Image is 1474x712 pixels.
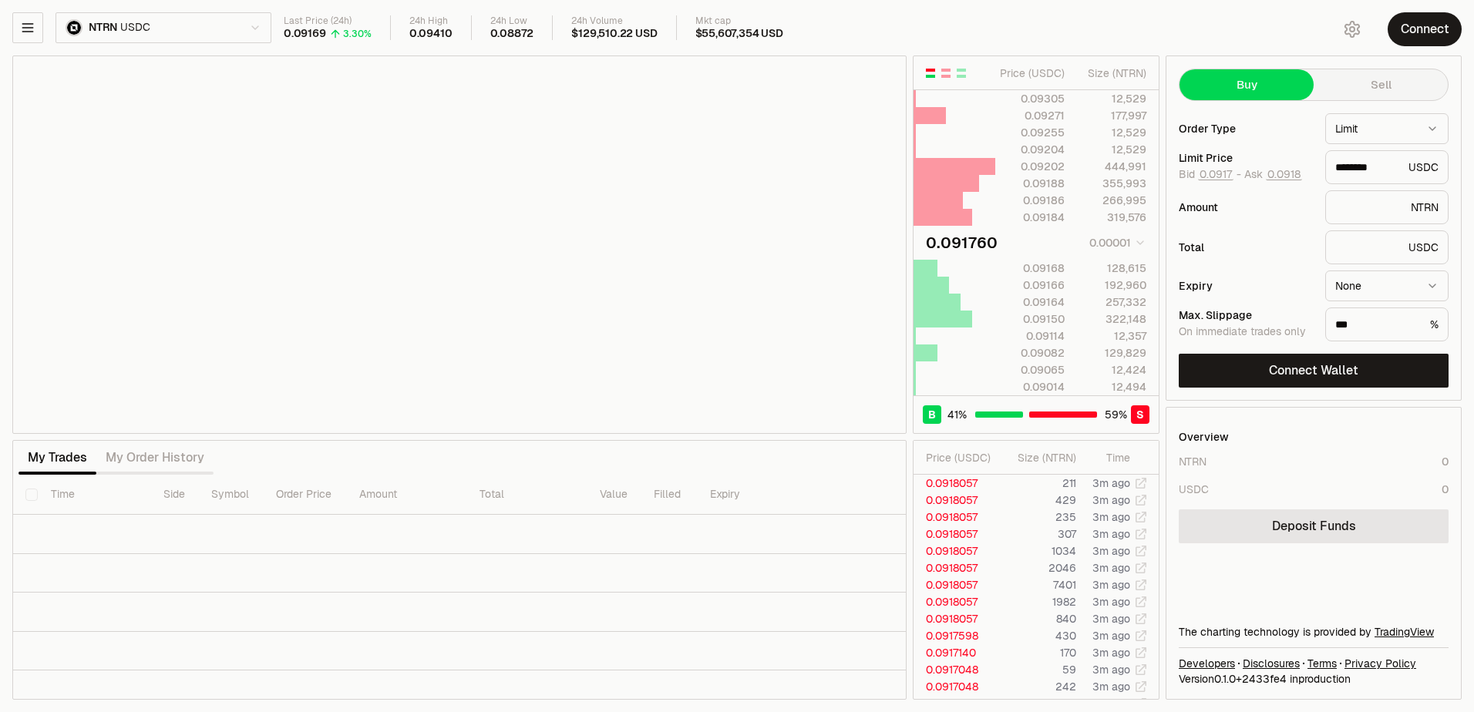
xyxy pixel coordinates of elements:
[1078,142,1146,157] div: 12,529
[1179,509,1449,543] a: Deposit Funds
[996,193,1065,208] div: 0.09186
[914,509,998,526] td: 0.0918057
[1179,429,1229,445] div: Overview
[1344,656,1416,671] a: Privacy Policy
[1078,345,1146,361] div: 129,829
[1089,450,1130,465] div: Time
[914,542,998,559] td: 0.0918057
[1242,672,1287,686] span: 2433fe4b4f3780576893ee9e941d06011a76ee7a
[1388,12,1462,46] button: Connect
[1314,69,1448,100] button: Sell
[25,489,38,501] button: Select all
[996,210,1065,225] div: 0.09184
[1078,65,1146,81] div: Size ( NTRN )
[998,644,1077,661] td: 170
[914,492,998,509] td: 0.0918057
[347,475,467,515] th: Amount
[996,260,1065,276] div: 0.09168
[1092,561,1130,575] time: 3m ago
[914,610,998,627] td: 0.0918057
[1092,680,1130,694] time: 3m ago
[1179,482,1209,497] div: USDC
[1078,328,1146,344] div: 12,357
[96,442,214,473] button: My Order History
[199,475,264,515] th: Symbol
[1180,69,1314,100] button: Buy
[1179,656,1235,671] a: Developers
[996,379,1065,395] div: 0.09014
[1198,168,1233,180] button: 0.0917
[947,407,967,422] span: 41 %
[1325,270,1449,301] button: None
[1092,612,1130,626] time: 3m ago
[996,294,1065,310] div: 0.09164
[587,475,642,515] th: Value
[996,108,1065,123] div: 0.09271
[89,21,117,35] span: NTRN
[998,492,1077,509] td: 429
[1375,625,1434,639] a: TradingView
[1092,527,1130,541] time: 3m ago
[1011,450,1076,465] div: Size ( NTRN )
[490,15,534,27] div: 24h Low
[914,559,998,576] td: 0.0918057
[1092,578,1130,592] time: 3m ago
[1078,176,1146,191] div: 355,993
[695,15,783,27] div: Mkt cap
[1179,454,1206,469] div: NTRN
[698,475,806,515] th: Expiry
[1078,277,1146,293] div: 192,960
[996,142,1065,157] div: 0.09204
[151,475,199,515] th: Side
[998,542,1077,559] td: 1034
[1078,125,1146,140] div: 12,529
[1244,168,1302,182] span: Ask
[1078,311,1146,327] div: 322,148
[955,67,968,79] button: Show Buy Orders Only
[998,526,1077,542] td: 307
[996,362,1065,378] div: 0.09065
[1325,307,1449,341] div: %
[1105,407,1127,422] span: 59 %
[998,661,1077,678] td: 59
[1085,233,1146,252] button: 0.00001
[926,450,998,465] div: Price ( USDC )
[343,28,372,40] div: 3.30%
[1078,108,1146,123] div: 177,997
[914,627,998,644] td: 0.0917598
[924,67,937,79] button: Show Buy and Sell Orders
[1179,310,1313,321] div: Max. Slippage
[641,475,698,515] th: Filled
[1092,646,1130,660] time: 3m ago
[996,277,1065,293] div: 0.09166
[1179,624,1449,640] div: The charting technology is provided by
[1092,510,1130,524] time: 3m ago
[1092,544,1130,558] time: 3m ago
[571,15,657,27] div: 24h Volume
[996,125,1065,140] div: 0.09255
[914,576,998,593] td: 0.0918057
[1078,91,1146,106] div: 12,529
[1078,210,1146,225] div: 319,576
[1078,159,1146,174] div: 444,991
[996,91,1065,106] div: 0.09305
[1325,113,1449,144] button: Limit
[1179,153,1313,163] div: Limit Price
[1078,260,1146,276] div: 128,615
[998,475,1077,492] td: 211
[1442,482,1449,497] div: 0
[996,345,1065,361] div: 0.09082
[695,27,783,41] div: $55,607,354 USD
[284,27,326,41] div: 0.09169
[914,678,998,695] td: 0.0917048
[1179,123,1313,134] div: Order Type
[928,407,936,422] span: B
[998,576,1077,593] td: 7401
[284,15,372,27] div: Last Price (24h)
[1078,379,1146,395] div: 12,494
[1179,202,1313,213] div: Amount
[490,27,534,41] div: 0.08872
[998,509,1077,526] td: 235
[996,176,1065,191] div: 0.09188
[13,56,906,433] iframe: Financial Chart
